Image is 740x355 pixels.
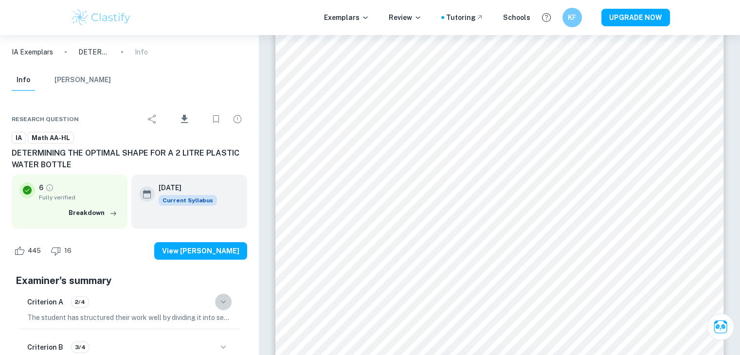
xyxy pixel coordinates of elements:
[566,12,578,23] h6: KF
[72,298,89,306] span: 2/4
[446,12,484,23] a: Tutoring
[503,12,530,23] a: Schools
[206,109,226,129] div: Bookmark
[159,182,209,193] h6: [DATE]
[12,115,79,124] span: Research question
[54,70,111,91] button: [PERSON_NAME]
[228,109,247,129] div: Report issue
[164,106,204,132] div: Download
[71,8,132,27] img: Clastify logo
[135,47,148,57] p: Info
[154,242,247,260] button: View [PERSON_NAME]
[22,246,46,256] span: 445
[538,9,555,26] button: Help and Feedback
[39,182,43,193] p: 6
[707,313,734,340] button: Ask Clai
[27,297,63,307] h6: Criterion A
[389,12,422,23] p: Review
[72,343,89,352] span: 3/4
[16,273,243,288] h5: Examiner's summary
[159,195,217,206] div: This exemplar is based on the current syllabus. Feel free to refer to it for inspiration/ideas wh...
[66,206,120,220] button: Breakdown
[48,243,77,259] div: Dislike
[562,8,582,27] button: KF
[28,133,73,143] span: Math AA-HL
[159,195,217,206] span: Current Syllabus
[12,132,26,144] a: IA
[12,70,35,91] button: Info
[39,193,120,202] span: Fully verified
[12,243,46,259] div: Like
[324,12,369,23] p: Exemplars
[59,246,77,256] span: 16
[28,132,74,144] a: Math AA-HL
[78,47,109,57] p: DETERMINING THE OPTIMAL SHAPE FOR A 2 LITRE PLASTIC WATER BOTTLE
[143,109,162,129] div: Share
[12,47,53,57] a: IA Exemplars
[12,147,247,171] h6: DETERMINING THE OPTIMAL SHAPE FOR A 2 LITRE PLASTIC WATER BOTTLE
[601,9,670,26] button: UPGRADE NOW
[27,342,63,353] h6: Criterion B
[27,312,232,323] p: The student has structured their work well by dividing it into sections and subdividing the body ...
[12,133,25,143] span: IA
[45,183,54,192] a: Grade fully verified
